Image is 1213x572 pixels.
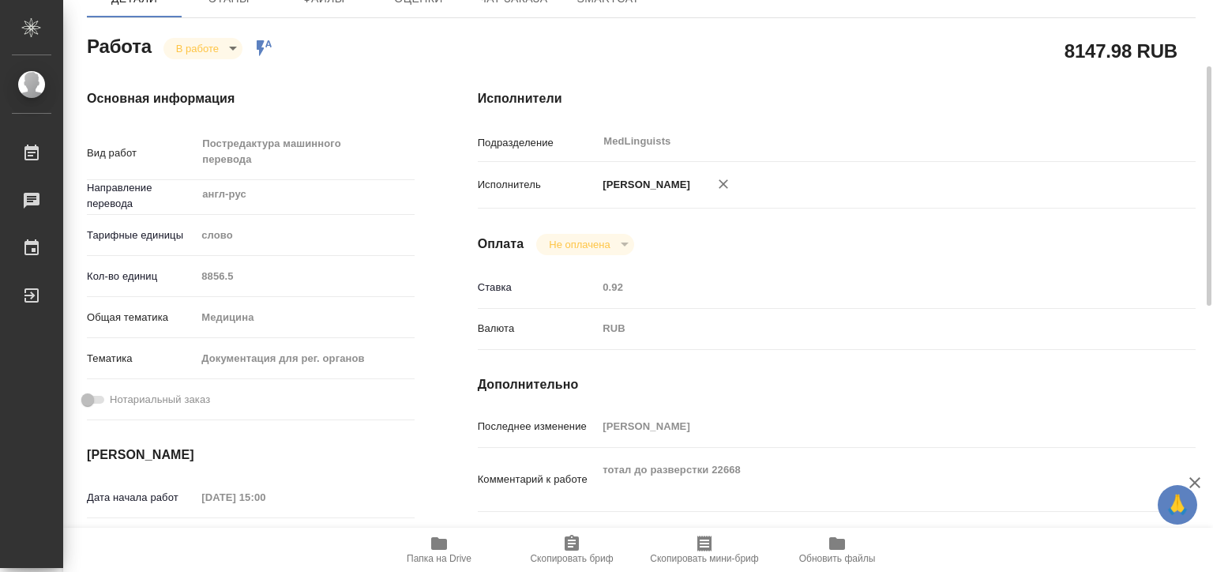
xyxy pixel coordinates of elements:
[87,180,196,212] p: Направление перевода
[87,145,196,161] p: Вид работ
[597,315,1136,342] div: RUB
[87,351,196,367] p: Тематика
[196,304,414,331] div: Медицина
[1164,488,1191,521] span: 🙏
[196,265,414,288] input: Пустое поле
[597,457,1136,499] textarea: тотал до разверстки 22668
[478,375,1196,394] h4: Дополнительно
[196,486,334,509] input: Пустое поле
[196,345,414,372] div: Документация для рег. органов
[478,89,1196,108] h4: Исполнители
[650,553,758,564] span: Скопировать мини-бриф
[597,276,1136,299] input: Пустое поле
[536,234,633,255] div: В работе
[771,528,903,572] button: Обновить файлы
[1158,485,1197,525] button: 🙏
[171,42,223,55] button: В работе
[478,235,524,254] h4: Оплата
[706,167,741,201] button: Удалить исполнителя
[478,321,598,337] p: Валюта
[407,553,471,564] span: Папка на Drive
[110,392,210,408] span: Нотариальный заказ
[530,553,613,564] span: Скопировать бриф
[87,490,196,506] p: Дата начала работ
[87,89,415,108] h4: Основная информация
[478,135,598,151] p: Подразделение
[597,521,1136,548] textarea: /Clients/Sanofi/Orders/S_SNF-6881/Translated/S_SNF-6881-WK-002
[505,528,638,572] button: Скопировать бриф
[87,310,196,326] p: Общая тематика
[87,446,415,465] h4: [PERSON_NAME]
[478,280,598,295] p: Ставка
[478,472,598,487] p: Комментарий к работе
[87,31,152,59] h2: Работа
[597,177,690,193] p: [PERSON_NAME]
[597,415,1136,438] input: Пустое поле
[373,528,505,572] button: Папка на Drive
[1065,37,1177,64] h2: 8147.98 RUB
[87,228,196,243] p: Тарифные единицы
[638,528,771,572] button: Скопировать мини-бриф
[196,222,414,249] div: слово
[799,553,876,564] span: Обновить файлы
[163,38,242,59] div: В работе
[544,238,614,251] button: Не оплачена
[478,419,598,435] p: Последнее изменение
[87,269,196,284] p: Кол-во единиц
[478,177,598,193] p: Исполнитель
